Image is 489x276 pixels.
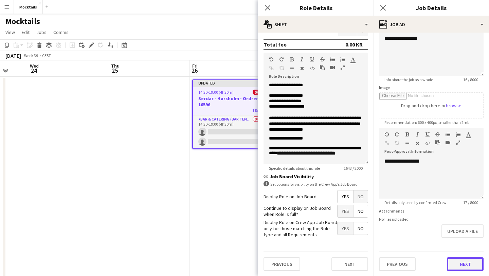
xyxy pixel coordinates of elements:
button: Mocktails [14,0,43,14]
span: 14:30-19:00 (4h30m) [198,90,234,95]
button: Paste as plain text [320,65,325,70]
h3: Role Details [258,3,374,12]
h3: Job Board Visibility [264,173,368,180]
span: Fri [192,63,198,69]
button: Next [331,257,368,271]
h1: Mocktails [5,16,40,26]
span: No [354,190,368,203]
button: Horizontal Line [405,141,410,146]
span: Yes [338,190,353,203]
button: Previous [379,257,416,271]
button: Insert video [446,140,450,145]
button: Redo [395,132,399,137]
span: View [5,29,15,35]
span: Yes [338,205,353,217]
button: Bold [405,132,410,137]
button: Upload a file [441,224,484,238]
div: Updated [193,80,268,86]
span: 24 [29,67,39,74]
div: 0.00 KR [345,41,363,48]
button: Unordered List [330,57,335,62]
span: 17 / 8000 [458,200,484,205]
label: Continue to display on Job Board when Role is full? [264,205,337,217]
button: Paste as plain text [435,140,440,145]
span: Thu [111,63,120,69]
button: Horizontal Line [289,66,294,71]
button: Fullscreen [456,140,460,145]
label: Attachments [379,208,404,214]
button: Underline [425,132,430,137]
a: Edit [19,28,32,37]
span: Jobs [36,29,47,35]
div: No files uploaded. [379,217,484,222]
a: Comms [51,28,71,37]
label: Display Role on Job Board [264,194,316,200]
span: No [354,205,368,217]
div: Total fee [264,41,287,48]
div: [DATE] [5,52,21,59]
h3: Job Details [374,3,489,12]
a: Jobs [34,28,49,37]
button: Undo [269,57,274,62]
button: Underline [310,57,314,62]
span: Edit [22,29,30,35]
span: Details only seen by confirmed Crew [379,200,452,205]
button: Clear Formatting [415,141,420,146]
span: Yes [338,222,353,235]
span: No [354,222,368,235]
span: Wed [30,63,39,69]
a: View [3,28,18,37]
button: Unordered List [446,132,450,137]
button: Ordered List [456,132,460,137]
span: Comms [53,29,69,35]
span: 26 [191,67,198,74]
button: Ordered List [340,57,345,62]
span: Specific details about this role [264,166,325,171]
button: Clear Formatting [300,66,304,71]
button: Fullscreen [340,65,345,70]
button: Strikethrough [320,57,325,62]
button: Text Color [466,132,471,137]
span: Week 39 [22,53,39,58]
app-job-card: Updated14:30-19:00 (4h30m)0/2Serdar - Hørsholm - Ordrenr. 165961 RoleBar & Catering (Bar Tender)0... [192,79,268,149]
span: 0/2 [253,90,262,95]
span: 16 / 8000 [458,77,484,82]
button: HTML Code [310,66,314,71]
span: Info about the job as a whole [379,77,438,82]
app-card-role: Bar & Catering (Bar Tender)0/214:30-19:00 (4h30m) [193,115,268,148]
span: 1643 / 2000 [338,166,368,171]
span: 25 [110,67,120,74]
div: Shift [258,16,374,33]
button: Text Color [350,57,355,62]
button: HTML Code [425,141,430,146]
button: Italic [300,57,304,62]
button: Strikethrough [435,132,440,137]
button: Redo [279,57,284,62]
button: Italic [415,132,420,137]
button: Previous [264,257,300,271]
label: Display Role on Crew App Job Board only for those matching the Role type and all Requirements [264,219,337,238]
button: Undo [384,132,389,137]
h3: Serdar - Hørsholm - Ordrenr. 16596 [193,95,268,108]
button: Insert video [330,65,335,70]
div: Job Ad [374,16,489,33]
div: CEST [42,53,51,58]
button: Next [447,257,484,271]
span: Recommendation: 600 x 400px, smaller than 2mb [379,120,475,125]
div: Set options for visibility on the Crew App’s Job Board [264,181,368,187]
button: Bold [289,57,294,62]
span: 1 Role [252,108,262,113]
